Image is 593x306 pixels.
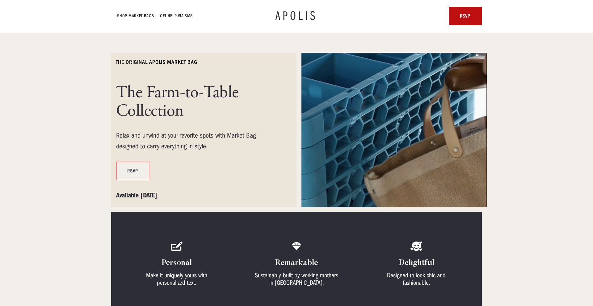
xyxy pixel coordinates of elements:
div: Sustainably-built by working mothers in [GEOGRAPHIC_DATA]. [253,272,340,287]
a: Shop Market bags [117,12,154,20]
div: Designed to look chic and fashionable. [373,272,460,287]
strong: Available [DATE] [116,191,157,199]
h4: Delightful [399,258,434,268]
div: Make it uniquely yours with personalized text. [133,272,220,287]
h1: The Farm-to-Table Collection [116,83,277,120]
h6: The ORIGINAL Apolis market bag [116,59,197,66]
h4: Remarkable [275,258,318,268]
a: GET HELP VIA SMS [160,12,193,20]
a: RSVP [116,162,149,180]
h4: Personal [162,258,192,268]
a: rsvp [449,7,482,25]
a: APOLIS [275,10,318,22]
div: Relax and unwind at your favorite spots with Market Bag designed to carry everything in style. [116,130,277,152]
